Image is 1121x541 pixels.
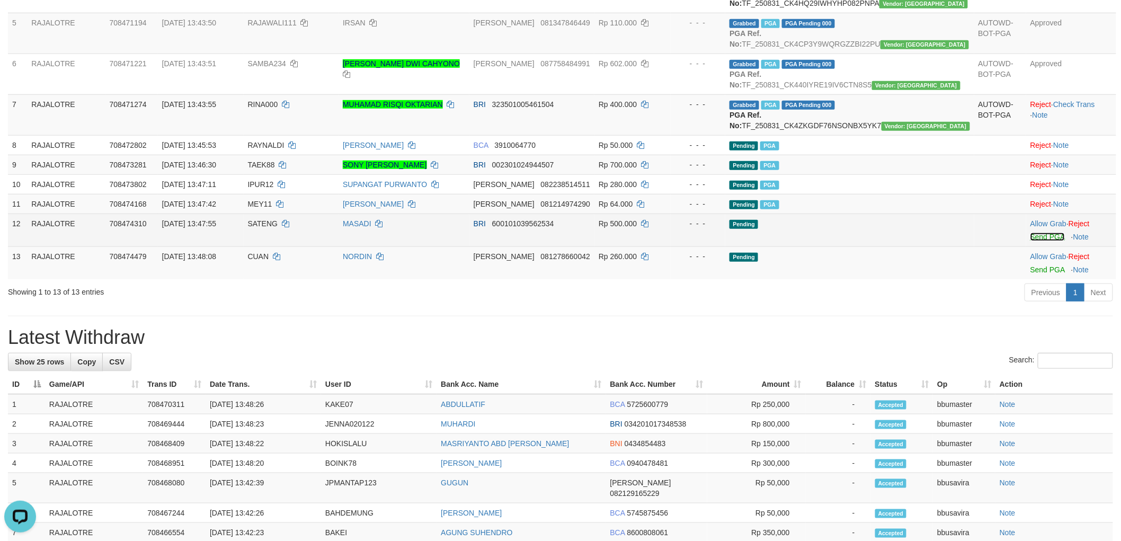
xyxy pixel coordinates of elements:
[707,414,805,434] td: Rp 800,000
[162,252,216,261] span: [DATE] 13:48:08
[162,59,216,68] span: [DATE] 13:43:51
[162,161,216,169] span: [DATE] 13:46:30
[474,219,486,228] span: BRI
[8,246,27,279] td: 13
[1026,194,1116,214] td: ·
[4,4,36,36] button: Open LiveChat chat widget
[933,454,995,473] td: bbumaster
[675,218,722,229] div: - - -
[321,454,437,473] td: BOINK78
[492,161,554,169] span: Copy 002301024944507 to clipboard
[610,420,622,428] span: BRI
[1073,233,1089,241] a: Note
[1026,155,1116,174] td: ·
[45,375,143,394] th: Game/API: activate to sort column ascending
[109,358,124,366] span: CSV
[725,94,974,135] td: TF_250831_CK4ZKGDF76NSONBX5YK7
[610,478,671,487] span: [PERSON_NAME]
[27,135,105,155] td: RAJALOTRE
[806,434,871,454] td: -
[1000,459,1016,467] a: Note
[248,200,272,208] span: MEY11
[729,253,758,262] span: Pending
[599,161,637,169] span: Rp 700.000
[8,214,27,246] td: 12
[45,394,143,414] td: RAJALOTRE
[1038,353,1113,369] input: Search:
[162,19,216,27] span: [DATE] 13:43:50
[1030,141,1052,149] a: Reject
[599,180,637,189] span: Rp 280.000
[707,473,805,503] td: Rp 50,000
[441,400,485,409] a: ABDULLATIF
[1066,283,1084,301] a: 1
[8,13,27,54] td: 5
[760,181,779,190] span: PGA
[8,414,45,434] td: 2
[707,434,805,454] td: Rp 150,000
[806,375,871,394] th: Balance: activate to sort column ascending
[1026,214,1116,246] td: ·
[206,473,321,503] td: [DATE] 13:42:39
[8,174,27,194] td: 10
[1030,252,1066,261] a: Allow Grab
[729,19,759,28] span: Grabbed
[599,59,637,68] span: Rp 602.000
[806,473,871,503] td: -
[541,180,590,189] span: Copy 082238514511 to clipboard
[45,503,143,523] td: RAJALOTRE
[610,528,625,537] span: BCA
[1030,265,1065,274] a: Send PGA
[1053,200,1069,208] a: Note
[15,358,64,366] span: Show 25 rows
[729,60,759,69] span: Grabbed
[729,161,758,170] span: Pending
[248,59,286,68] span: SAMBA234
[143,454,206,473] td: 708468951
[880,40,969,49] span: Vendor URL: https://checkout4.1velocity.biz
[675,17,722,28] div: - - -
[675,99,722,110] div: - - -
[1073,265,1089,274] a: Note
[110,100,147,109] span: 708471274
[248,219,278,228] span: SATENG
[1026,135,1116,155] td: ·
[761,101,780,110] span: Marked by bbumaster
[933,375,995,394] th: Op: activate to sort column ascending
[627,509,669,517] span: Copy 5745875456 to clipboard
[441,478,468,487] a: GUGUN
[933,473,995,503] td: bbusavira
[27,94,105,135] td: RAJALOTRE
[8,282,459,297] div: Showing 1 to 13 of 13 entries
[675,199,722,209] div: - - -
[70,353,103,371] a: Copy
[1030,252,1069,261] span: ·
[625,439,666,448] span: Copy 0434854483 to clipboard
[1000,420,1016,428] a: Note
[143,503,206,523] td: 708467244
[875,420,907,429] span: Accepted
[933,394,995,414] td: bbumaster
[1030,219,1066,228] a: Allow Grab
[206,375,321,394] th: Date Trans.: activate to sort column ascending
[143,375,206,394] th: Trans ID: activate to sort column ascending
[110,219,147,228] span: 708474310
[248,252,269,261] span: CUAN
[933,414,995,434] td: bbumaster
[627,528,669,537] span: Copy 8600808061 to clipboard
[875,529,907,538] span: Accepted
[110,59,147,68] span: 708471221
[627,400,669,409] span: Copy 5725600779 to clipboard
[27,194,105,214] td: RAJALOTRE
[110,252,147,261] span: 708474479
[1000,528,1016,537] a: Note
[760,161,779,170] span: PGA
[343,180,427,189] a: SUPANGAT PURWANTO
[110,180,147,189] span: 708473802
[27,54,105,94] td: RAJALOTRE
[806,414,871,434] td: -
[875,401,907,410] span: Accepted
[248,100,278,109] span: RINA000
[8,394,45,414] td: 1
[707,503,805,523] td: Rp 50,000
